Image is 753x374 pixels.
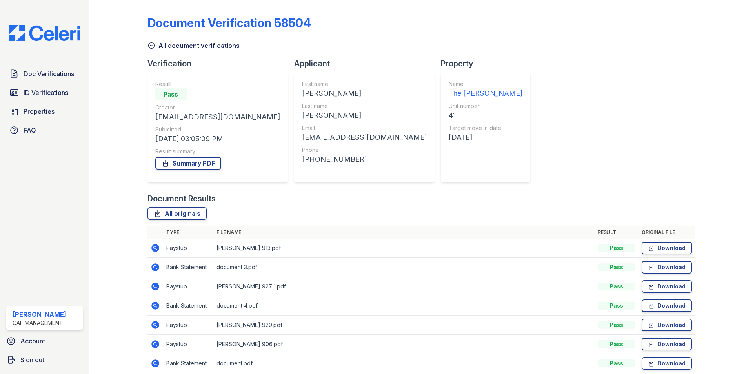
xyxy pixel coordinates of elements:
[213,316,595,335] td: [PERSON_NAME] 920.pdf
[642,280,692,293] a: Download
[147,207,207,220] a: All originals
[213,296,595,316] td: document 4.pdf
[642,242,692,254] a: Download
[13,319,66,327] div: CAF Management
[302,88,427,99] div: [PERSON_NAME]
[598,340,635,348] div: Pass
[441,58,537,69] div: Property
[598,283,635,290] div: Pass
[294,58,441,69] div: Applicant
[147,16,311,30] div: Document Verification 58504
[147,41,240,50] a: All document verifications
[155,80,280,88] div: Result
[20,336,45,346] span: Account
[163,335,213,354] td: Paystub
[13,310,66,319] div: [PERSON_NAME]
[598,244,635,252] div: Pass
[642,261,692,274] a: Download
[302,102,427,110] div: Last name
[163,296,213,316] td: Bank Statement
[155,111,280,122] div: [EMAIL_ADDRESS][DOMAIN_NAME]
[20,355,44,365] span: Sign out
[449,80,522,99] a: Name The [PERSON_NAME]
[155,133,280,144] div: [DATE] 03:05:09 PM
[163,277,213,296] td: Paystub
[302,80,427,88] div: First name
[6,66,83,82] a: Doc Verifications
[302,132,427,143] div: [EMAIL_ADDRESS][DOMAIN_NAME]
[638,226,695,239] th: Original file
[24,126,36,135] span: FAQ
[449,102,522,110] div: Unit number
[6,85,83,100] a: ID Verifications
[24,69,74,78] span: Doc Verifications
[163,239,213,258] td: Paystub
[6,104,83,119] a: Properties
[163,354,213,373] td: Bank Statement
[642,299,692,312] a: Download
[213,277,595,296] td: [PERSON_NAME] 927 1.pdf
[3,25,86,41] img: CE_Logo_Blue-a8612792a0a2168367f1c8372b55b34899dd931a85d93a1a3d3e32e68fde9ad4.png
[155,148,280,155] div: Result summary
[302,146,427,154] div: Phone
[147,58,294,69] div: Verification
[213,354,595,373] td: document.pdf
[598,359,635,367] div: Pass
[155,88,187,100] div: Pass
[302,154,427,165] div: [PHONE_NUMBER]
[302,124,427,132] div: Email
[213,258,595,277] td: document 3.pdf
[163,258,213,277] td: Bank Statement
[213,239,595,258] td: [PERSON_NAME] 913.pdf
[642,357,692,370] a: Download
[147,193,216,204] div: Document Results
[213,335,595,354] td: [PERSON_NAME] 906.pdf
[449,88,522,99] div: The [PERSON_NAME]
[163,226,213,239] th: Type
[163,316,213,335] td: Paystub
[155,104,280,111] div: Creator
[155,157,221,170] a: Summary PDF
[598,263,635,271] div: Pass
[642,319,692,331] a: Download
[6,122,83,138] a: FAQ
[595,226,638,239] th: Result
[449,124,522,132] div: Target move in date
[213,226,595,239] th: File name
[449,80,522,88] div: Name
[642,338,692,350] a: Download
[598,321,635,329] div: Pass
[449,110,522,121] div: 41
[24,88,68,97] span: ID Verifications
[24,107,55,116] span: Properties
[598,302,635,310] div: Pass
[302,110,427,121] div: [PERSON_NAME]
[3,352,86,368] a: Sign out
[155,126,280,133] div: Submitted
[3,333,86,349] a: Account
[449,132,522,143] div: [DATE]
